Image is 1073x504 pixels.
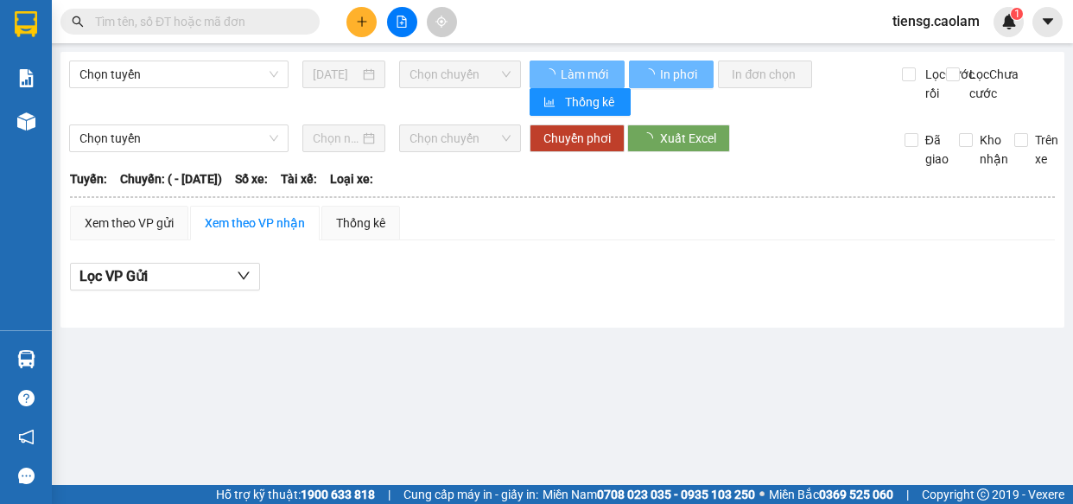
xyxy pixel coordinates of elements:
span: Thống kê [565,93,617,112]
span: ⚪️ [759,491,765,498]
button: bar-chartThống kê [530,88,631,116]
span: | [906,485,909,504]
button: In đơn chọn [718,61,812,88]
button: In phơi [629,61,714,88]
span: copyright [977,488,989,501]
span: Cung cấp máy in - giấy in: [403,485,538,504]
input: 13/08/2025 [313,65,359,84]
span: Lọc Cước rồi [918,65,977,103]
span: Chọn chuyến [410,125,511,151]
span: loading [643,68,657,80]
span: Đã giao [918,131,956,169]
button: Lọc VP Gửi [70,263,260,290]
span: | [388,485,390,504]
span: plus [356,16,368,28]
span: Chọn tuyến [79,61,278,87]
span: bar-chart [543,96,558,110]
span: Chuyến: ( - [DATE]) [120,169,222,188]
strong: 0708 023 035 - 0935 103 250 [597,488,755,501]
span: message [18,468,35,484]
span: Tài xế: [281,169,317,188]
span: question-circle [18,390,35,406]
button: aim [427,7,457,37]
img: logo-vxr [15,11,37,37]
span: Loại xe: [330,169,373,188]
span: Kho nhận [973,131,1015,169]
span: In phơi [660,65,700,84]
span: notification [18,429,35,445]
input: Chọn ngày [313,129,359,148]
img: warehouse-icon [17,350,35,368]
button: file-add [387,7,417,37]
span: Số xe: [235,169,268,188]
b: Tuyến: [70,172,107,186]
img: warehouse-icon [17,112,35,131]
sup: 1 [1011,8,1023,20]
strong: 0369 525 060 [819,488,893,501]
span: Miền Bắc [769,485,893,504]
span: Miền Nam [543,485,755,504]
span: tiensg.caolam [879,10,994,32]
span: Chọn chuyến [410,61,511,87]
button: Làm mới [530,61,625,88]
button: plus [346,7,377,37]
span: Hỗ trợ kỹ thuật: [216,485,375,504]
div: Thống kê [336,214,385,233]
span: search [72,16,84,28]
span: loading [543,68,558,80]
strong: 1900 633 818 [301,488,375,501]
span: down [237,269,251,283]
div: Xem theo VP nhận [205,214,305,233]
span: Lọc Chưa cước [962,65,1021,103]
span: Chọn tuyến [79,125,278,151]
span: Làm mới [561,65,611,84]
span: 1 [1013,8,1019,20]
input: Tìm tên, số ĐT hoặc mã đơn [95,12,299,31]
img: icon-new-feature [1001,14,1017,29]
span: aim [435,16,448,28]
span: caret-down [1040,14,1056,29]
button: Chuyển phơi [530,124,625,152]
button: caret-down [1032,7,1063,37]
span: Trên xe [1028,131,1065,169]
button: Xuất Excel [627,124,730,152]
img: solution-icon [17,69,35,87]
span: Lọc VP Gửi [79,265,148,287]
span: file-add [396,16,408,28]
div: Xem theo VP gửi [85,214,174,233]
